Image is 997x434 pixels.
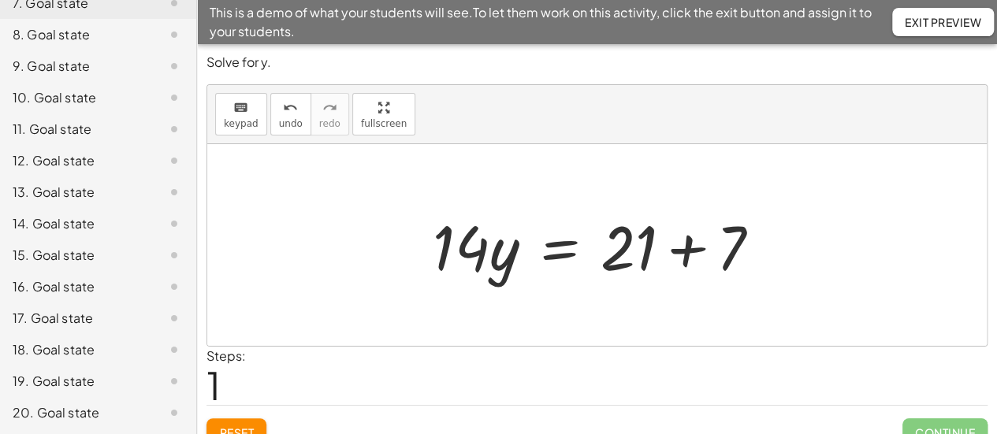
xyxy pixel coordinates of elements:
[13,403,140,422] div: 20. Goal state
[13,340,140,359] div: 18. Goal state
[322,98,337,117] i: redo
[165,340,184,359] i: Task not started.
[13,277,140,296] div: 16. Goal state
[206,54,988,72] p: Solve for y.
[361,118,407,129] span: fullscreen
[165,277,184,296] i: Task not started.
[165,88,184,107] i: Task not started.
[319,118,340,129] span: redo
[270,93,311,135] button: undoundo
[13,309,140,328] div: 17. Goal state
[165,120,184,139] i: Task not started.
[283,98,298,117] i: undo
[165,403,184,422] i: Task not started.
[224,118,259,129] span: keypad
[311,93,349,135] button: redoredo
[215,93,267,135] button: keyboardkeypad
[165,372,184,391] i: Task not started.
[13,214,140,233] div: 14. Goal state
[165,309,184,328] i: Task not started.
[13,120,140,139] div: 11. Goal state
[13,57,140,76] div: 9. Goal state
[210,3,892,41] span: This is a demo of what your students will see. To let them work on this activity, click the exit ...
[165,214,184,233] i: Task not started.
[206,347,246,364] label: Steps:
[905,15,981,29] span: Exit Preview
[13,246,140,265] div: 15. Goal state
[165,25,184,44] i: Task not started.
[165,57,184,76] i: Task not started.
[13,25,140,44] div: 8. Goal state
[13,151,140,170] div: 12. Goal state
[165,246,184,265] i: Task not started.
[206,361,221,409] span: 1
[279,118,303,129] span: undo
[352,93,415,135] button: fullscreen
[13,372,140,391] div: 19. Goal state
[13,88,140,107] div: 10. Goal state
[13,183,140,202] div: 13. Goal state
[892,8,994,36] button: Exit Preview
[233,98,248,117] i: keyboard
[165,151,184,170] i: Task not started.
[165,183,184,202] i: Task not started.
